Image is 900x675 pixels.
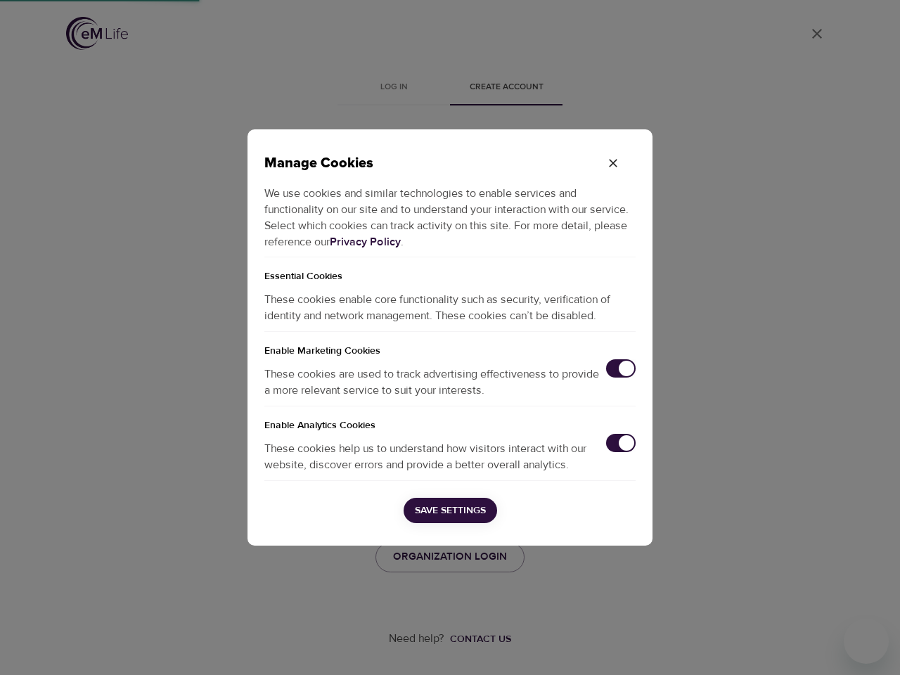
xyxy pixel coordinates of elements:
p: Manage Cookies [264,152,591,175]
span: Save Settings [415,502,486,520]
button: Save Settings [404,498,497,524]
p: These cookies enable core functionality such as security, verification of identity and network ma... [264,285,636,331]
p: These cookies help us to understand how visitors interact with our website, discover errors and p... [264,441,606,473]
p: These cookies are used to track advertising effectiveness to provide a more relevant service to s... [264,366,606,399]
p: We use cookies and similar technologies to enable services and functionality on our site and to u... [264,175,636,257]
h5: Enable Marketing Cookies [264,332,636,359]
a: Privacy Policy [330,235,401,249]
p: Essential Cookies [264,257,636,285]
h5: Enable Analytics Cookies [264,406,636,434]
